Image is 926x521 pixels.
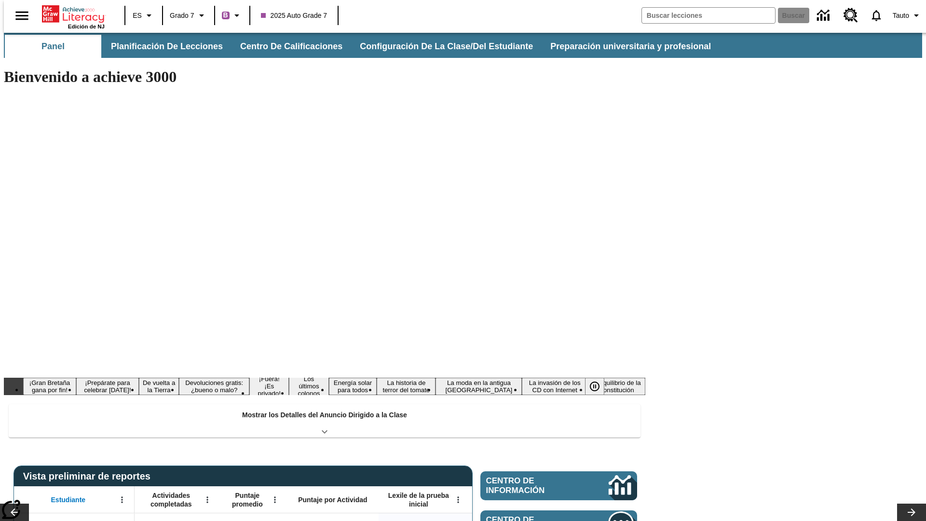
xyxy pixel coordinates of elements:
div: Pausar [585,378,614,395]
button: Diapositiva 11 El equilibrio de la Constitución [587,378,645,395]
div: Subbarra de navegación [4,33,922,58]
span: Grado 7 [170,11,194,21]
p: Mostrar los Detalles del Anuncio Dirigido a la Clase [242,410,407,420]
span: Estudiante [51,495,86,504]
button: Diapositiva 7 Energía solar para todos [329,378,377,395]
div: Portada [42,3,105,29]
button: Carrusel de lecciones, seguir [897,504,926,521]
a: Centro de recursos, Se abrirá en una pestaña nueva. [838,2,864,28]
button: Diapositiva 5 ¡Fuera! ¡Es privado! [249,374,289,398]
a: Centro de información [480,471,637,500]
button: Pausar [585,378,604,395]
button: Abrir menú [115,493,129,507]
span: 2025 Auto Grade 7 [261,11,327,21]
button: Diapositiva 2 ¡Prepárate para celebrar Juneteenth! [76,378,139,395]
button: Grado: Grado 7, Elige un grado [166,7,211,24]
button: Diapositiva 10 La invasión de los CD con Internet [522,378,587,395]
span: Tauto [893,11,909,21]
button: Diapositiva 3 De vuelta a la Tierra [139,378,179,395]
button: Preparación universitaria y profesional [543,35,719,58]
button: Diapositiva 6 Los últimos colonos [289,374,328,398]
button: Diapositiva 1 ¡Gran Bretaña gana por fin! [23,378,76,395]
button: Configuración de la clase/del estudiante [352,35,541,58]
input: Buscar campo [642,8,775,23]
button: Abrir el menú lateral [8,1,36,30]
span: ES [133,11,142,21]
span: Actividades completadas [139,491,203,508]
button: Diapositiva 4 Devoluciones gratis: ¿bueno o malo? [179,378,249,395]
span: B [223,9,228,21]
span: Centro de información [486,476,576,495]
button: Diapositiva 9 La moda en la antigua Roma [436,378,522,395]
button: Abrir menú [200,493,215,507]
span: Vista preliminar de reportes [23,471,155,482]
button: Centro de calificaciones [232,35,350,58]
span: Edición de NJ [68,24,105,29]
button: Planificación de lecciones [103,35,231,58]
h1: Bienvenido a achieve 3000 [4,68,645,86]
span: Puntaje por Actividad [298,495,367,504]
div: Mostrar los Detalles del Anuncio Dirigido a la Clase [9,404,640,438]
button: Abrir menú [268,493,282,507]
button: Lenguaje: ES, Selecciona un idioma [128,7,159,24]
a: Portada [42,4,105,24]
div: Subbarra de navegación [4,35,720,58]
button: Panel [5,35,101,58]
button: Perfil/Configuración [889,7,926,24]
button: Diapositiva 8 La historia de terror del tomate [377,378,436,395]
button: Boost El color de la clase es morado/púrpura. Cambiar el color de la clase. [218,7,246,24]
a: Centro de información [811,2,838,29]
span: Puntaje promedio [224,491,271,508]
button: Abrir menú [451,493,465,507]
span: Lexile de la prueba inicial [383,491,454,508]
a: Notificaciones [864,3,889,28]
